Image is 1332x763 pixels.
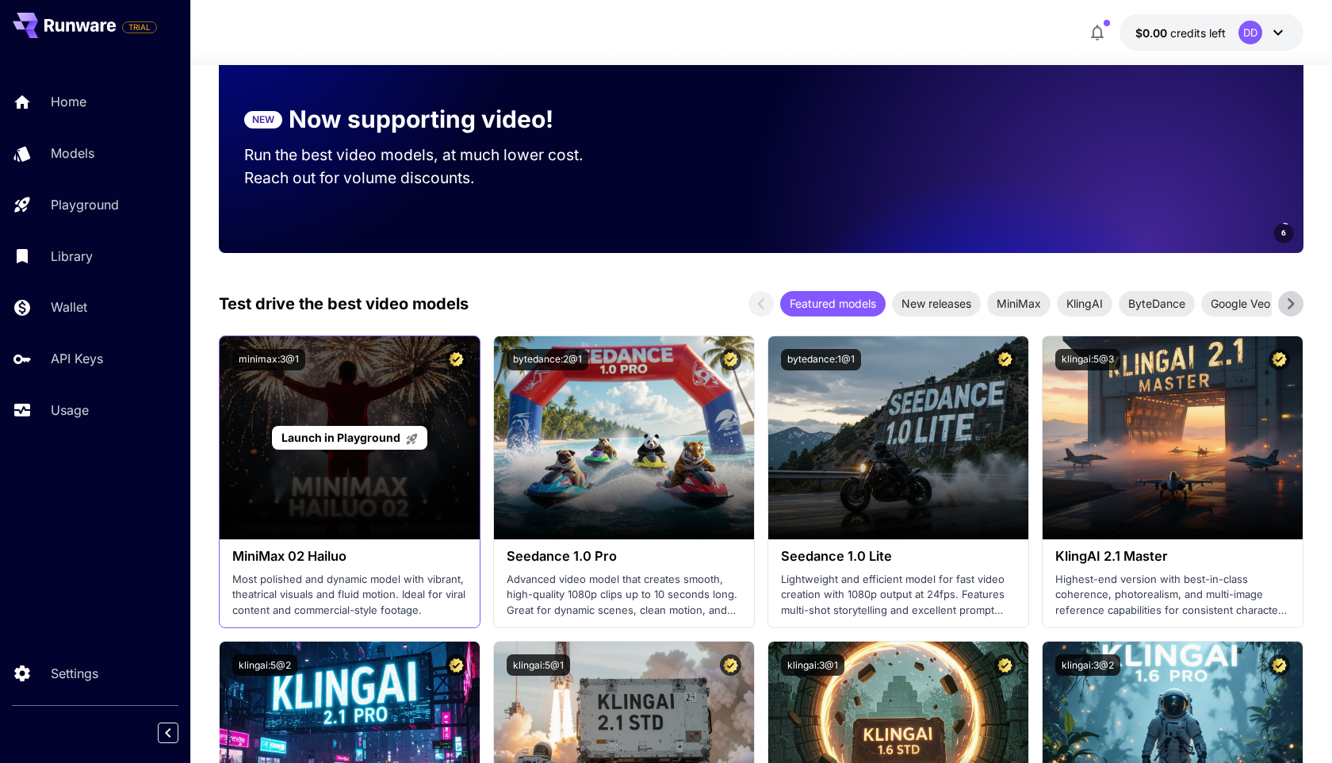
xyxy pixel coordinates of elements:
[1057,291,1112,316] div: KlingAI
[892,295,981,312] span: New releases
[1055,349,1120,370] button: klingai:5@3
[51,92,86,111] p: Home
[987,291,1051,316] div: MiniMax
[768,336,1028,539] img: alt
[781,572,1016,619] p: Lightweight and efficient model for fast video creation with 1080p output at 24fps. Features mult...
[1201,295,1280,312] span: Google Veo
[1269,654,1290,676] button: Certified Model – Vetted for best performance and includes a commercial license.
[244,144,614,167] p: Run the best video models, at much lower cost.
[780,295,886,312] span: Featured models
[446,349,467,370] button: Certified Model – Vetted for best performance and includes a commercial license.
[507,654,570,676] button: klingai:5@1
[244,167,614,190] p: Reach out for volume discounts.
[1119,291,1195,316] div: ByteDance
[232,572,467,619] p: Most polished and dynamic model with vibrant, theatrical visuals and fluid motion. Ideal for vira...
[51,664,98,683] p: Settings
[232,654,297,676] button: klingai:5@2
[494,336,754,539] img: alt
[1281,227,1286,239] span: 6
[507,349,588,370] button: bytedance:2@1
[289,102,553,137] p: Now supporting video!
[123,21,156,33] span: TRIAL
[781,549,1016,564] h3: Seedance 1.0 Lite
[1057,295,1112,312] span: KlingAI
[781,349,861,370] button: bytedance:1@1
[219,292,469,316] p: Test drive the best video models
[1120,14,1303,51] button: $0.00DD
[1269,349,1290,370] button: Certified Model – Vetted for best performance and includes a commercial license.
[987,295,1051,312] span: MiniMax
[51,349,103,368] p: API Keys
[232,349,305,370] button: minimax:3@1
[720,654,741,676] button: Certified Model – Vetted for best performance and includes a commercial license.
[1238,21,1262,44] div: DD
[51,401,89,420] p: Usage
[780,291,886,316] div: Featured models
[994,349,1016,370] button: Certified Model – Vetted for best performance and includes a commercial license.
[1119,295,1195,312] span: ByteDance
[51,297,87,316] p: Wallet
[252,113,274,127] p: NEW
[1201,291,1280,316] div: Google Veo
[281,431,400,444] span: Launch in Playground
[122,17,157,36] span: Add your payment card to enable full platform functionality.
[1055,654,1120,676] button: klingai:3@2
[272,426,427,451] a: Launch in Playground
[232,549,467,564] h3: MiniMax 02 Hailuo
[1043,336,1303,539] img: alt
[507,549,741,564] h3: Seedance 1.0 Pro
[1055,549,1290,564] h3: KlingAI 2.1 Master
[1170,26,1226,40] span: credits left
[446,654,467,676] button: Certified Model – Vetted for best performance and includes a commercial license.
[158,723,178,743] button: Collapse sidebar
[1135,26,1170,40] span: $0.00
[51,144,94,163] p: Models
[781,654,844,676] button: klingai:3@1
[1135,25,1226,41] div: $0.00
[507,572,741,619] p: Advanced video model that creates smooth, high-quality 1080p clips up to 10 seconds long. Great f...
[994,654,1016,676] button: Certified Model – Vetted for best performance and includes a commercial license.
[170,719,190,747] div: Collapse sidebar
[51,247,93,266] p: Library
[892,291,981,316] div: New releases
[720,349,741,370] button: Certified Model – Vetted for best performance and includes a commercial license.
[51,195,119,214] p: Playground
[1055,572,1290,619] p: Highest-end version with best-in-class coherence, photorealism, and multi-image reference capabil...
